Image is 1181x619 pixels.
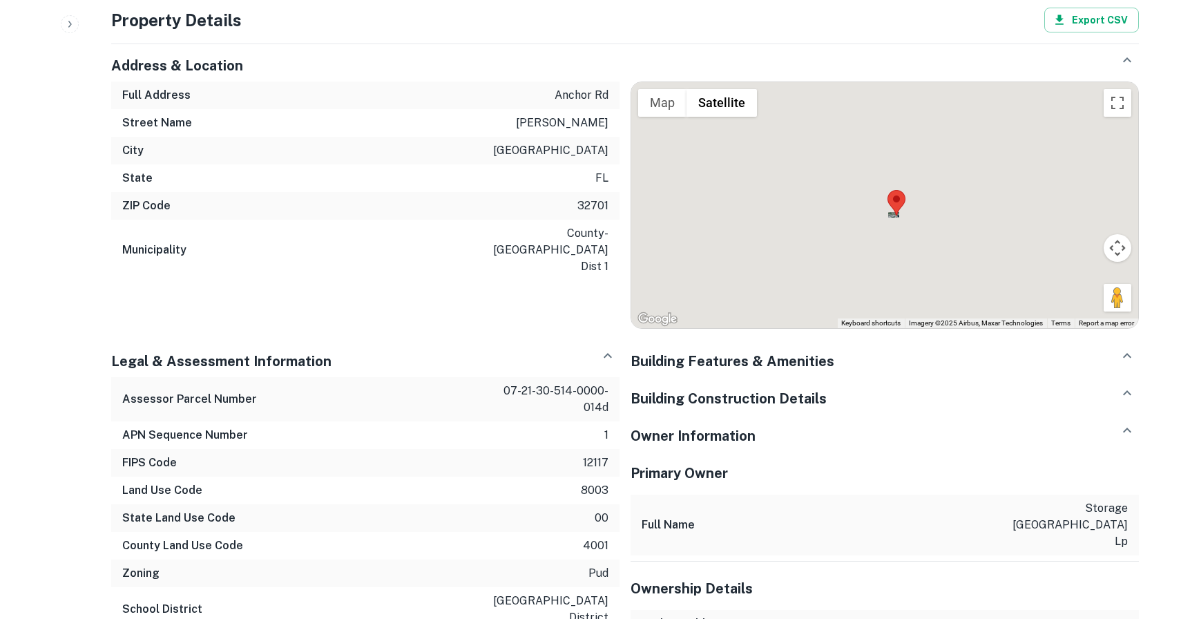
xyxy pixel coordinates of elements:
[484,383,608,416] p: 07-21-30-514-0000-014d
[1079,319,1134,327] a: Report a map error
[122,87,191,104] h6: Full Address
[1051,319,1070,327] a: Terms (opens in new tab)
[493,142,608,159] p: [GEOGRAPHIC_DATA]
[122,510,236,526] h6: State Land Use Code
[122,482,202,499] h6: Land Use Code
[577,198,608,214] p: 32701
[484,225,608,275] p: county-[GEOGRAPHIC_DATA] dist 1
[555,87,608,104] p: anchor rd
[631,388,827,409] h5: Building Construction Details
[122,391,257,408] h6: Assessor Parcel Number
[122,455,177,471] h6: FIPS Code
[686,89,757,117] button: Show satellite imagery
[595,170,608,187] p: fl
[595,510,608,526] p: 00
[642,517,695,533] h6: Full Name
[122,601,202,618] h6: School District
[841,318,901,328] button: Keyboard shortcuts
[1104,234,1131,262] button: Map camera controls
[631,463,1139,484] h5: Primary Owner
[122,565,160,582] h6: Zoning
[638,89,686,117] button: Show street map
[1112,464,1181,531] iframe: Chat Widget
[111,8,242,32] h4: Property Details
[583,455,608,471] p: 12117
[581,482,608,499] p: 8003
[122,427,248,444] h6: APN Sequence Number
[631,426,756,446] h5: Owner Information
[909,319,1043,327] span: Imagery ©2025 Airbus, Maxar Technologies
[635,310,680,328] img: Google
[583,537,608,554] p: 4001
[111,351,332,372] h5: Legal & Assessment Information
[122,198,171,214] h6: ZIP Code
[631,351,834,372] h5: Building Features & Amenities
[122,115,192,131] h6: Street Name
[516,115,608,131] p: [PERSON_NAME]
[588,565,608,582] p: pud
[635,310,680,328] a: Open this area in Google Maps (opens a new window)
[631,578,1139,599] h5: Ownership Details
[1104,89,1131,117] button: Toggle fullscreen view
[111,55,243,76] h5: Address & Location
[122,537,243,554] h6: County Land Use Code
[1044,8,1139,32] button: Export CSV
[1104,284,1131,312] button: Drag Pegman onto the map to open Street View
[604,427,608,444] p: 1
[1004,500,1128,550] p: storage [GEOGRAPHIC_DATA] lp
[122,242,186,258] h6: Municipality
[122,142,144,159] h6: City
[122,170,153,187] h6: State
